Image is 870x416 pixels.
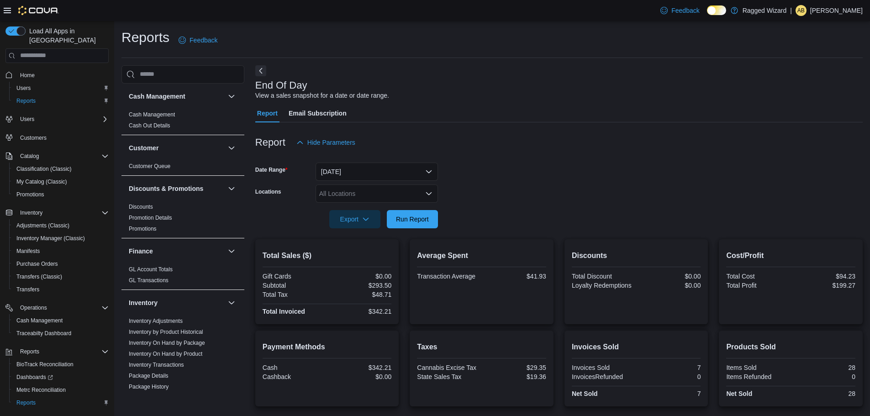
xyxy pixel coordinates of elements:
span: Catalog [20,153,39,160]
span: Inventory On Hand by Package [129,339,205,347]
span: Adjustments (Classic) [13,220,109,231]
a: Cash Management [13,315,66,326]
div: Cashback [263,373,325,380]
a: Classification (Classic) [13,163,75,174]
div: 28 [793,390,855,397]
span: Transfers [13,284,109,295]
span: Reports [13,95,109,106]
span: Package History [129,383,169,390]
a: Feedback [657,1,703,20]
button: Next [255,65,266,76]
span: Inventory Manager (Classic) [13,233,109,244]
span: My Catalog (Classic) [13,176,109,187]
span: Inventory [16,207,109,218]
span: Promotions [16,191,44,198]
span: Traceabilty Dashboard [13,328,109,339]
span: Manifests [16,247,40,255]
span: Package Details [129,372,169,379]
h2: Total Sales ($) [263,250,392,261]
a: Dashboards [13,372,57,383]
button: Run Report [387,210,438,228]
div: Total Cost [726,273,789,280]
div: $293.50 [329,282,391,289]
div: Gift Cards [263,273,325,280]
a: Purchase Orders [13,258,62,269]
img: Cova [18,6,59,15]
div: Total Discount [572,273,634,280]
div: $0.00 [638,282,701,289]
p: Ragged Wizard [743,5,787,16]
button: Finance [226,246,237,257]
a: Promotion Details [129,215,172,221]
button: Inventory [226,297,237,308]
label: Locations [255,188,281,195]
span: Metrc Reconciliation [13,384,109,395]
a: Customer Queue [129,163,170,169]
button: Finance [129,247,224,256]
div: 0 [793,373,855,380]
span: Adjustments (Classic) [16,222,69,229]
span: AB [797,5,805,16]
a: Traceabilty Dashboard [13,328,75,339]
span: Users [16,114,109,125]
div: 0 [638,373,701,380]
div: $29.35 [484,364,546,371]
button: Inventory Manager (Classic) [9,232,112,245]
button: Operations [16,302,51,313]
h3: Inventory [129,298,158,307]
span: Traceabilty Dashboard [16,330,71,337]
span: Hide Parameters [307,138,355,147]
button: Adjustments (Classic) [9,219,112,232]
span: My Catalog (Classic) [16,178,67,185]
a: Inventory Adjustments [129,318,183,324]
span: Dashboards [13,372,109,383]
div: 28 [793,364,855,371]
p: [PERSON_NAME] [810,5,863,16]
button: My Catalog (Classic) [9,175,112,188]
div: $0.00 [329,373,391,380]
a: GL Transactions [129,277,169,284]
div: Customer [121,161,244,175]
span: Users [16,84,31,92]
button: Reports [9,95,112,107]
h2: Taxes [417,342,546,353]
div: Total Tax [263,291,325,298]
span: Feedback [190,36,217,45]
span: Inventory [20,209,42,216]
a: Promotions [129,226,157,232]
button: Cash Management [9,314,112,327]
a: Metrc Reconciliation [13,384,69,395]
button: Inventory [129,298,224,307]
span: Catalog [16,151,109,162]
a: Promotions [13,189,48,200]
span: Inventory by Product Historical [129,328,203,336]
h3: Discounts & Promotions [129,184,203,193]
h3: Finance [129,247,153,256]
span: Users [13,83,109,94]
button: Operations [2,301,112,314]
button: Catalog [2,150,112,163]
p: | [790,5,792,16]
a: Customers [16,132,50,143]
div: 7 [638,364,701,371]
a: Inventory by Product Historical [129,329,203,335]
span: Inventory Manager (Classic) [16,235,85,242]
div: $48.71 [329,291,391,298]
span: Reports [13,397,109,408]
button: Customer [226,142,237,153]
span: GL Account Totals [129,266,173,273]
div: 7 [638,390,701,397]
div: Discounts & Promotions [121,201,244,238]
span: Feedback [671,6,699,15]
button: Hide Parameters [293,133,359,152]
span: Discounts [129,203,153,211]
div: Total Profit [726,282,789,289]
div: $199.27 [793,282,855,289]
a: Home [16,70,38,81]
a: Package History [129,384,169,390]
span: Inventory Transactions [129,361,184,369]
span: Transfers [16,286,39,293]
button: BioTrack Reconciliation [9,358,112,371]
button: Home [2,68,112,82]
div: Alex Brightwell [796,5,807,16]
